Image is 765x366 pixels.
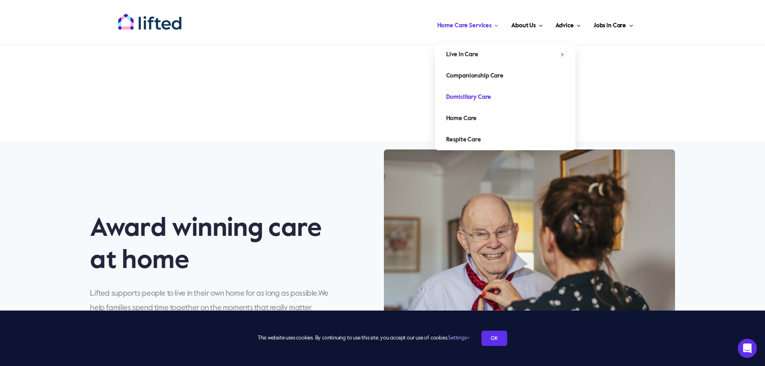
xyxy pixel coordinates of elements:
[435,65,575,86] a: Companionship Care
[435,129,575,150] a: Respite Care
[435,108,575,129] a: Home Care
[118,13,182,21] a: lifted-logo
[435,87,575,108] a: Domiciliary Care
[437,19,492,32] span: Home Care Services
[90,286,334,315] p: Lifted supports people to live in their own home for as long as possible.
[481,331,507,346] a: OK
[594,19,626,32] span: Jobs in Care
[553,12,583,36] a: Advice
[509,12,545,36] a: About Us
[591,12,636,36] a: Jobs in Care
[555,19,573,32] span: Advice
[448,335,469,341] a: Settings
[435,12,501,36] a: Home Care Services
[90,213,334,277] h1: Award winning care at home
[446,112,477,125] span: Home Care
[435,44,575,65] a: Live in Care
[738,339,757,358] iframe: Intercom live chat
[446,133,481,146] span: Respite Care
[446,91,492,104] span: Domiciliary Care
[511,19,536,32] span: About Us
[446,70,504,82] span: Companionship Care
[446,48,478,61] span: Live in Care
[258,332,469,345] span: This website uses cookies. By continuing to use this site, you accept our use of cookies.
[208,12,636,36] nav: Main Menu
